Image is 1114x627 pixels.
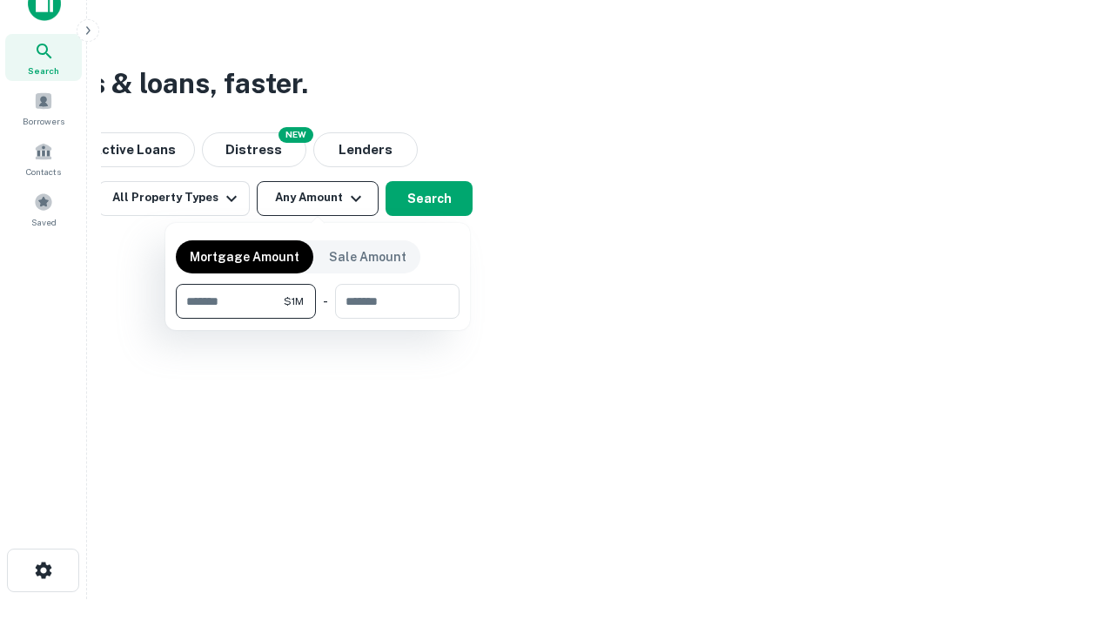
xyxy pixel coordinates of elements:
[323,284,328,319] div: -
[190,247,299,266] p: Mortgage Amount
[284,293,304,309] span: $1M
[1027,488,1114,571] iframe: Chat Widget
[329,247,406,266] p: Sale Amount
